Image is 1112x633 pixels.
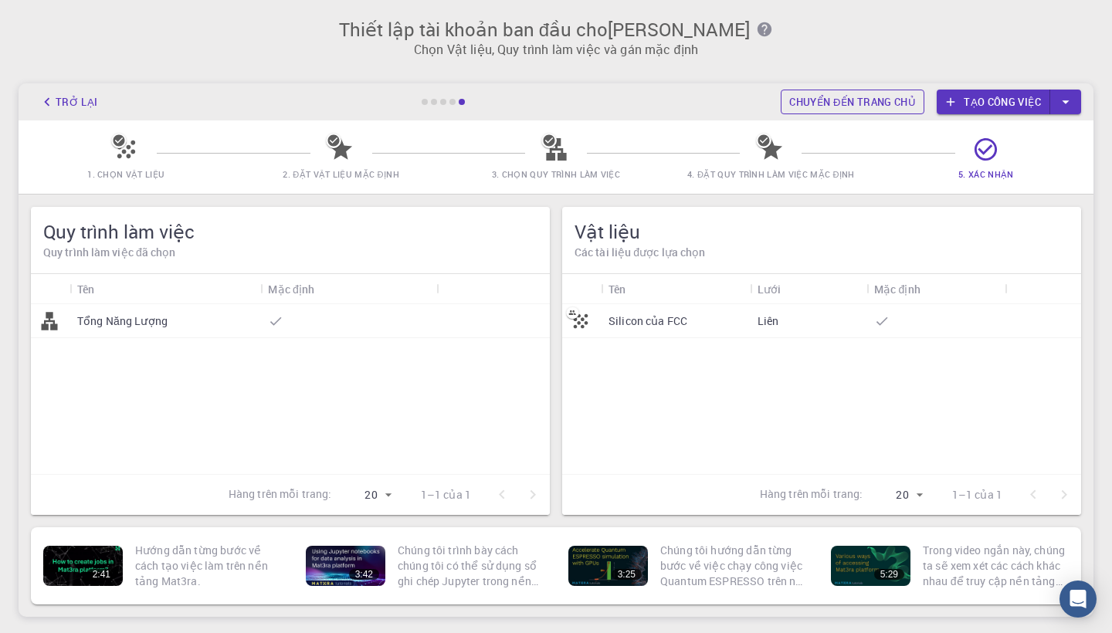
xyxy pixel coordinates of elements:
a: 3:42Chúng tôi trình bày cách chúng tôi có thể sử dụng sổ ghi chép Jupyter trong nền tảng Mat3ra đ... [300,533,550,598]
h6: Quy trình làm việc đã chọn [43,244,537,261]
a: 2:41Hướng dẫn từng bước về cách tạo việc làm trên nền tảng Mat3ra. [37,533,287,598]
p: Chọn Vật liệu, Quy trình làm việc và gán mặc định [28,40,1084,59]
h5: Vật liệu [575,219,1069,244]
div: 20 [338,484,396,506]
h6: Các tài liệu được lựa chọn [575,244,1069,261]
div: Mở Intercom Messenger [1059,581,1097,618]
div: Tên [609,274,625,304]
span: 3. CHỌN QUY TRÌNH LÀM VIỆC [492,168,620,180]
div: Biểu tượng [31,274,69,304]
div: Mặc định [866,274,1005,304]
h5: Quy trình làm việc [43,219,537,244]
h3: Thiết lập tài khoản ban đầu cho [PERSON_NAME] [28,19,1084,40]
div: Mặc định [268,274,314,304]
span: 5. XÁC NHẬN [958,168,1013,180]
a: 5:29Trong video ngắn này, chúng ta sẽ xem xét các cách khác nhau để truy cập nền tảng Mat3ra. Có ... [825,533,1075,598]
p: 1–1 của 1 [952,487,1002,503]
a: 3:25Chúng tôi hướng dẫn từng bước về việc chạy công việc Quantum ESPRESSO trên nút hỗ trợ GPU. Ch... [562,533,812,598]
a: CHUYỂN ĐẾN TRANG CHỦ [781,90,924,114]
button: Sắp xếp [781,276,805,301]
div: Tên [601,274,750,304]
button: Sắp xếp [920,276,945,301]
span: 1. CHỌN VẬT LIỆU [87,168,164,180]
div: 3:42 [349,569,379,580]
span: 4. ĐẶT QUY TRÌNH LÀM VIỆC MẶC ĐỊNH [687,168,855,180]
button: Sắp xếp [625,276,650,301]
div: Mặc định [874,274,920,304]
div: Lưới [758,274,781,304]
div: Mặc định [260,274,436,304]
div: Tên [69,274,260,304]
p: Hướng dẫn từng bước về cách tạo việc làm trên nền tảng Mat3ra. [135,543,281,589]
p: Liên [758,313,779,329]
p: Chúng tôi hướng dẫn từng bước về việc chạy công việc Quantum ESPRESSO trên nút hỗ trợ GPU. Chúng ... [660,543,806,589]
button: TRỞ LẠI [31,90,106,114]
div: 3:25 [612,569,642,580]
p: Tổng Năng Lượng [77,313,168,329]
div: 5:29 [874,569,904,580]
span: Hỗ trợ [32,11,76,25]
p: Chúng tôi trình bày cách chúng tôi có thể sử dụng sổ ghi chép Jupyter trong nền tảng Mat3ra để ph... [398,543,544,589]
p: 1–1 của 1 [421,487,471,503]
p: Silicon của FCC [609,313,687,329]
div: Biểu tượng [562,274,601,304]
p: Hàng trên mỗi trang: [229,486,332,504]
button: Sắp xếp [94,276,119,301]
button: Sắp xếp [314,276,339,301]
p: Hàng trên mỗi trang: [760,486,863,504]
p: Trong video ngắn này, chúng ta sẽ xem xét các cách khác nhau để truy cập nền tảng Mat3ra. Có ba c... [923,543,1069,589]
div: 20 [870,484,927,506]
div: Tên [77,274,94,304]
span: 2. ĐẶT VẬT LIỆU MẶC ĐỊNH [283,168,398,180]
div: 2:41 [86,569,117,580]
a: TẠO CÔNG VIỆC [937,90,1050,114]
div: Lưới [750,274,866,304]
